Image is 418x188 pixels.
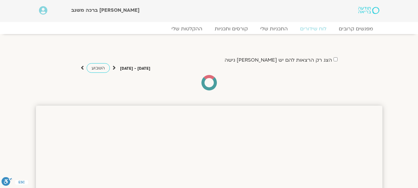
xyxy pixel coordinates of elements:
[87,63,110,73] a: השבוע
[225,57,332,63] label: הצג רק הרצאות להם יש [PERSON_NAME] גישה
[333,26,379,32] a: מפגשים קרובים
[92,65,105,71] span: השבוע
[71,7,140,14] span: [PERSON_NAME] ברכה משגב
[120,65,150,72] p: [DATE] - [DATE]
[209,26,254,32] a: קורסים ותכניות
[294,26,333,32] a: לוח שידורים
[254,26,294,32] a: התכניות שלי
[165,26,209,32] a: ההקלטות שלי
[39,26,379,32] nav: Menu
